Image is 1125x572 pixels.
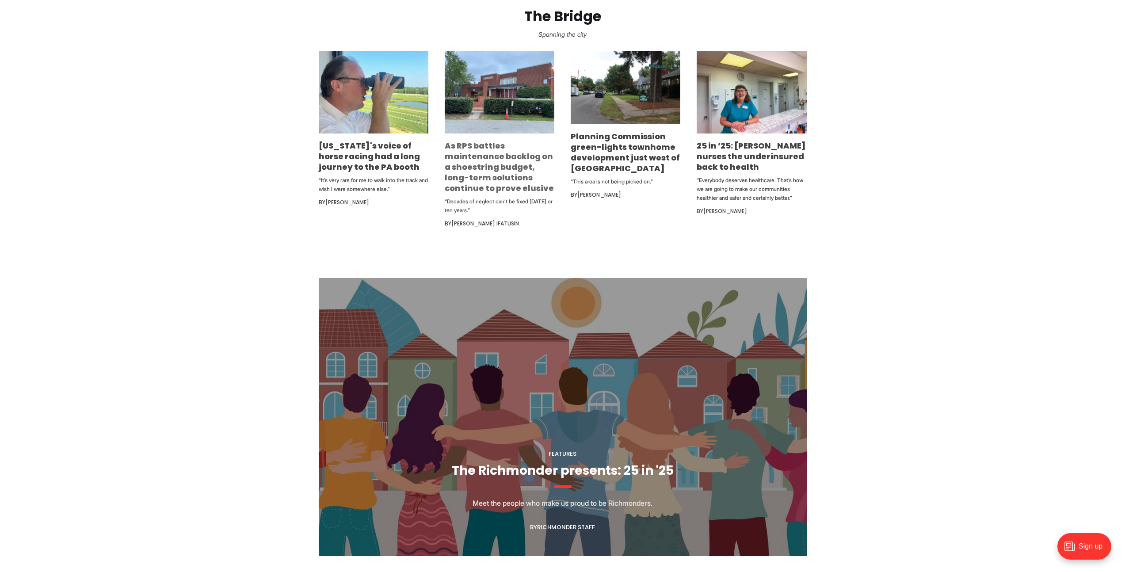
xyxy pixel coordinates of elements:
iframe: portal-trigger [1050,529,1125,572]
div: By [319,197,428,208]
div: By [530,524,595,530]
a: [US_STATE]'s voice of horse racing had a long journey to the PA booth [319,140,420,172]
img: 25 in ’25: Marilyn Metzler nurses the underinsured back to health [697,51,806,133]
p: “Everybody deserves healthcare. That’s how we are going to make our communities healthier and saf... [697,176,806,202]
div: By [571,190,680,200]
p: “This area is not being picked on.” [571,177,680,186]
a: Planning Commission green-lights townhome development just west of [GEOGRAPHIC_DATA] [571,131,680,174]
a: [PERSON_NAME] [577,191,621,198]
img: Planning Commission green-lights townhome development just west of Carytown [571,51,680,124]
div: By [445,218,554,229]
img: Virginia's voice of horse racing had a long journey to the PA booth [319,51,428,133]
p: Meet the people who make us proud to be Richmonders. [473,498,652,508]
a: [PERSON_NAME] Ifatusin [451,220,519,227]
a: Richmonder Staff [537,523,595,531]
a: As RPS battles maintenance backlog on a shoestring budget, long-term solutions continue to prove ... [445,140,554,194]
a: [PERSON_NAME] [703,207,747,215]
img: As RPS battles maintenance backlog on a shoestring budget, long-term solutions continue to prove ... [445,51,554,133]
h2: The Bridge [14,8,1111,25]
a: [PERSON_NAME] [325,198,369,206]
p: Spanning the city [14,28,1111,41]
a: 25 in ’25: [PERSON_NAME] nurses the underinsured back to health [697,140,806,172]
p: “Decades of neglect can’t be fixed [DATE] or ten years.” [445,197,554,215]
p: “It’s very rare for me to walk into the track and wish I were somewhere else.” [319,176,428,194]
a: Features [549,450,576,458]
div: By [697,206,806,217]
a: The Richmonder presents: 25 in '25 [452,462,674,479]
